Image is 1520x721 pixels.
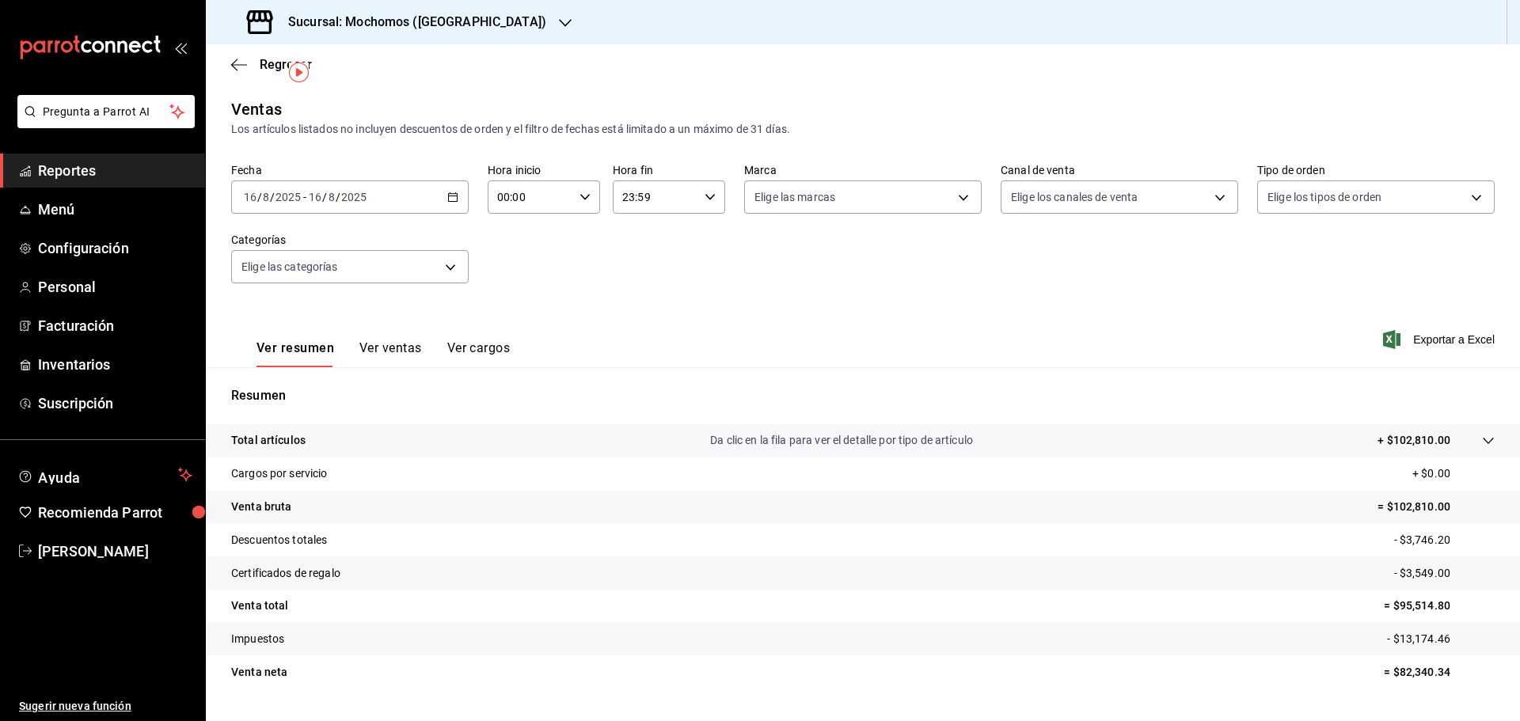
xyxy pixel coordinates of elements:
[38,199,192,220] span: Menú
[38,393,192,414] span: Suscripción
[1384,664,1495,681] p: = $82,340.34
[1001,165,1238,176] label: Canal de venta
[488,165,600,176] label: Hora inicio
[260,57,312,72] span: Regresar
[38,465,172,484] span: Ayuda
[289,63,309,82] img: Tooltip marker
[38,237,192,259] span: Configuración
[38,354,192,375] span: Inventarios
[1394,532,1495,548] p: - $3,746.20
[231,565,340,582] p: Certificados de regalo
[322,191,327,203] span: /
[754,189,835,205] span: Elige las marcas
[1377,499,1495,515] p: = $102,810.00
[243,191,257,203] input: --
[303,191,306,203] span: -
[38,541,192,562] span: [PERSON_NAME]
[256,340,334,367] button: Ver resumen
[231,465,328,482] p: Cargos por servicio
[241,259,338,275] span: Elige las categorías
[336,191,340,203] span: /
[613,165,725,176] label: Hora fin
[11,115,195,131] a: Pregunta a Parrot AI
[231,121,1495,138] div: Los artículos listados no incluyen descuentos de orden y el filtro de fechas está limitado a un m...
[1394,565,1495,582] p: - $3,549.00
[231,386,1495,405] p: Resumen
[447,340,511,367] button: Ver cargos
[231,598,288,614] p: Venta total
[231,532,327,548] p: Descuentos totales
[231,97,282,121] div: Ventas
[19,698,192,715] span: Sugerir nueva función
[43,104,170,120] span: Pregunta a Parrot AI
[38,315,192,336] span: Facturación
[231,664,287,681] p: Venta neta
[270,191,275,203] span: /
[231,499,291,515] p: Venta bruta
[38,276,192,298] span: Personal
[1011,189,1138,205] span: Elige los canales de venta
[744,165,982,176] label: Marca
[275,191,302,203] input: ----
[231,234,469,245] label: Categorías
[340,191,367,203] input: ----
[17,95,195,128] button: Pregunta a Parrot AI
[1412,465,1495,482] p: + $0.00
[1257,165,1495,176] label: Tipo de orden
[262,191,270,203] input: --
[308,191,322,203] input: --
[38,160,192,181] span: Reportes
[275,13,546,32] h3: Sucursal: Mochomos ([GEOGRAPHIC_DATA])
[231,631,284,647] p: Impuestos
[231,165,469,176] label: Fecha
[710,432,973,449] p: Da clic en la fila para ver el detalle por tipo de artículo
[231,432,306,449] p: Total artículos
[1384,598,1495,614] p: = $95,514.80
[1387,631,1495,647] p: - $13,174.46
[1377,432,1450,449] p: + $102,810.00
[1267,189,1381,205] span: Elige los tipos de orden
[328,191,336,203] input: --
[174,41,187,54] button: open_drawer_menu
[257,191,262,203] span: /
[1386,330,1495,349] button: Exportar a Excel
[38,502,192,523] span: Recomienda Parrot
[256,340,510,367] div: navigation tabs
[359,340,422,367] button: Ver ventas
[231,57,312,72] button: Regresar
